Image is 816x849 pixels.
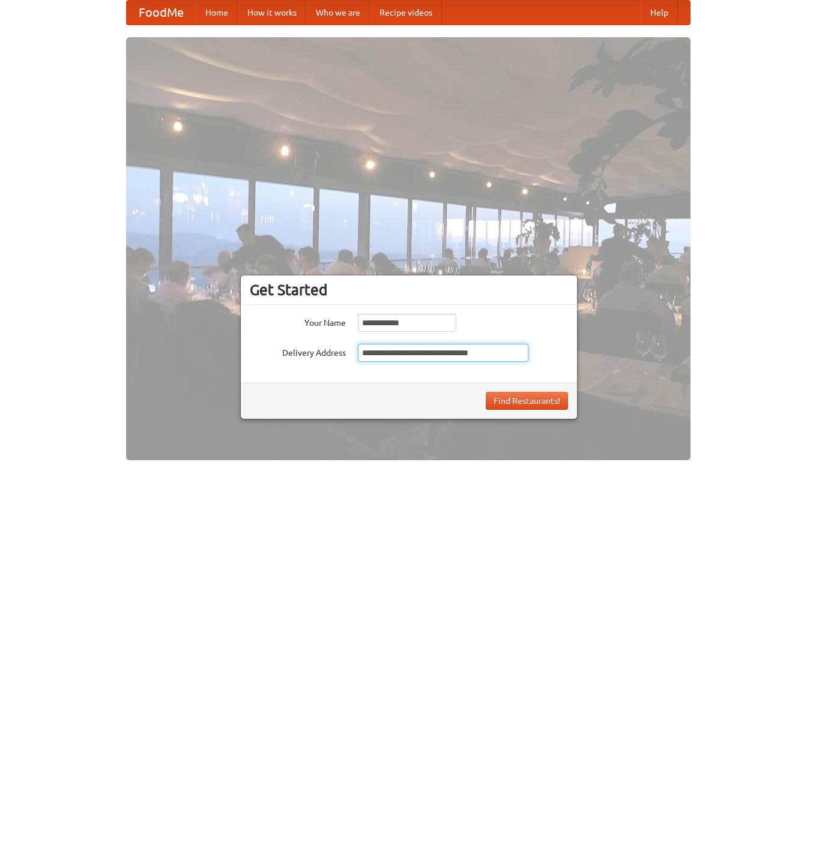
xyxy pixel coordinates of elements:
a: Help [641,1,678,25]
a: Home [196,1,238,25]
a: Who we are [306,1,370,25]
a: How it works [238,1,306,25]
a: Recipe videos [370,1,442,25]
h3: Get Started [250,281,568,299]
button: Find Restaurants! [486,392,568,410]
label: Delivery Address [250,344,346,359]
label: Your Name [250,314,346,329]
a: FoodMe [127,1,196,25]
